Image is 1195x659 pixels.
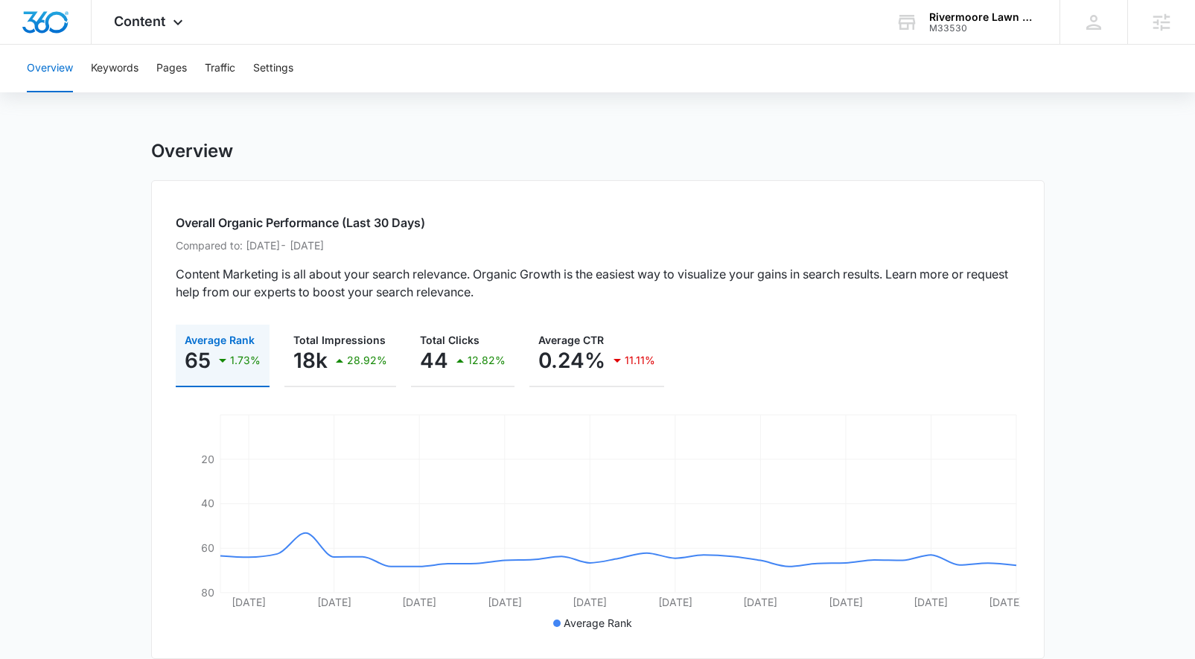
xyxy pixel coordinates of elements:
[91,45,138,92] button: Keywords
[929,11,1038,23] div: account name
[253,45,293,92] button: Settings
[156,45,187,92] button: Pages
[27,45,73,92] button: Overview
[114,13,165,29] span: Content
[205,45,235,92] button: Traffic
[929,23,1038,34] div: account id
